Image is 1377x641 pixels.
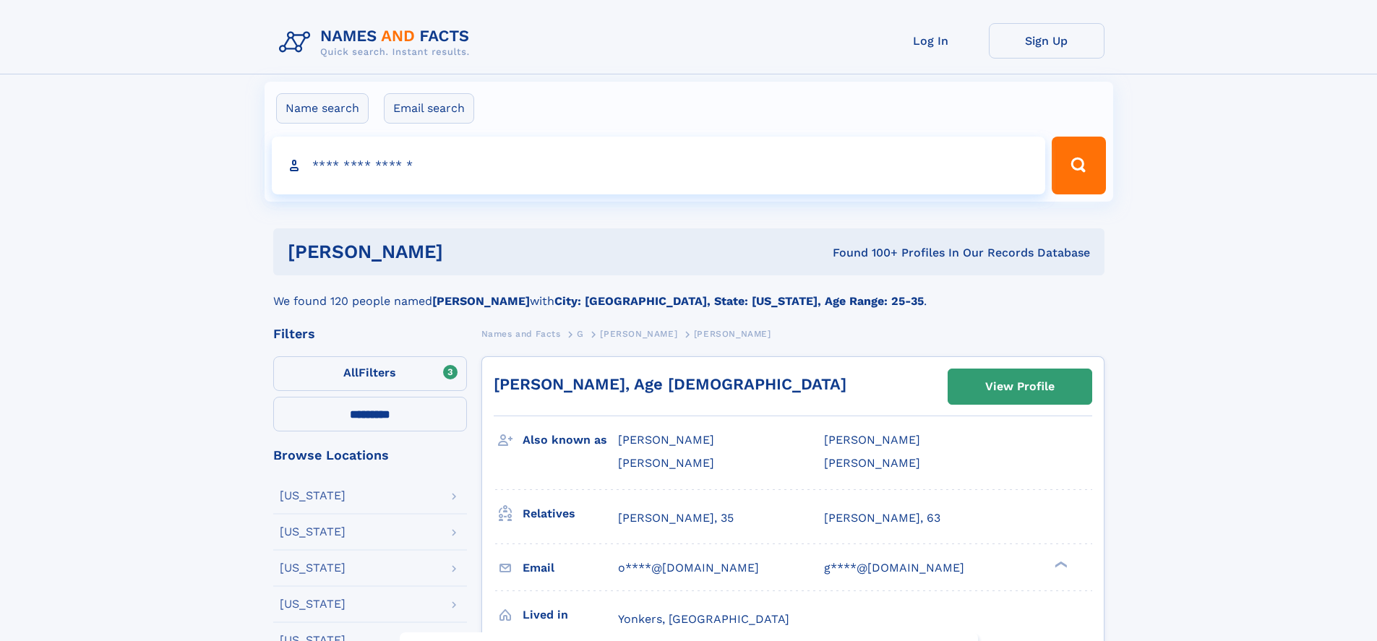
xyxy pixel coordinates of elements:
[638,245,1090,261] div: Found 100+ Profiles In Our Records Database
[280,562,346,574] div: [US_STATE]
[343,366,359,379] span: All
[481,324,561,343] a: Names and Facts
[824,510,940,526] a: [PERSON_NAME], 63
[280,526,346,538] div: [US_STATE]
[523,556,618,580] h3: Email
[273,356,467,391] label: Filters
[273,449,467,462] div: Browse Locations
[694,329,771,339] span: [PERSON_NAME]
[1052,137,1105,194] button: Search Button
[824,433,920,447] span: [PERSON_NAME]
[948,369,1091,404] a: View Profile
[600,329,677,339] span: [PERSON_NAME]
[276,93,369,124] label: Name search
[273,327,467,340] div: Filters
[577,324,584,343] a: G
[280,598,346,610] div: [US_STATE]
[554,294,924,308] b: City: [GEOGRAPHIC_DATA], State: [US_STATE], Age Range: 25-35
[280,490,346,502] div: [US_STATE]
[618,510,734,526] a: [PERSON_NAME], 35
[272,137,1046,194] input: search input
[523,603,618,627] h3: Lived in
[577,329,584,339] span: G
[618,612,789,626] span: Yonkers, [GEOGRAPHIC_DATA]
[288,243,638,261] h1: [PERSON_NAME]
[273,23,481,62] img: Logo Names and Facts
[618,433,714,447] span: [PERSON_NAME]
[273,275,1104,310] div: We found 120 people named with .
[494,375,846,393] a: [PERSON_NAME], Age [DEMOGRAPHIC_DATA]
[432,294,530,308] b: [PERSON_NAME]
[873,23,989,59] a: Log In
[985,370,1055,403] div: View Profile
[989,23,1104,59] a: Sign Up
[618,456,714,470] span: [PERSON_NAME]
[523,502,618,526] h3: Relatives
[824,456,920,470] span: [PERSON_NAME]
[600,324,677,343] a: [PERSON_NAME]
[1051,559,1068,569] div: ❯
[384,93,474,124] label: Email search
[523,428,618,452] h3: Also known as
